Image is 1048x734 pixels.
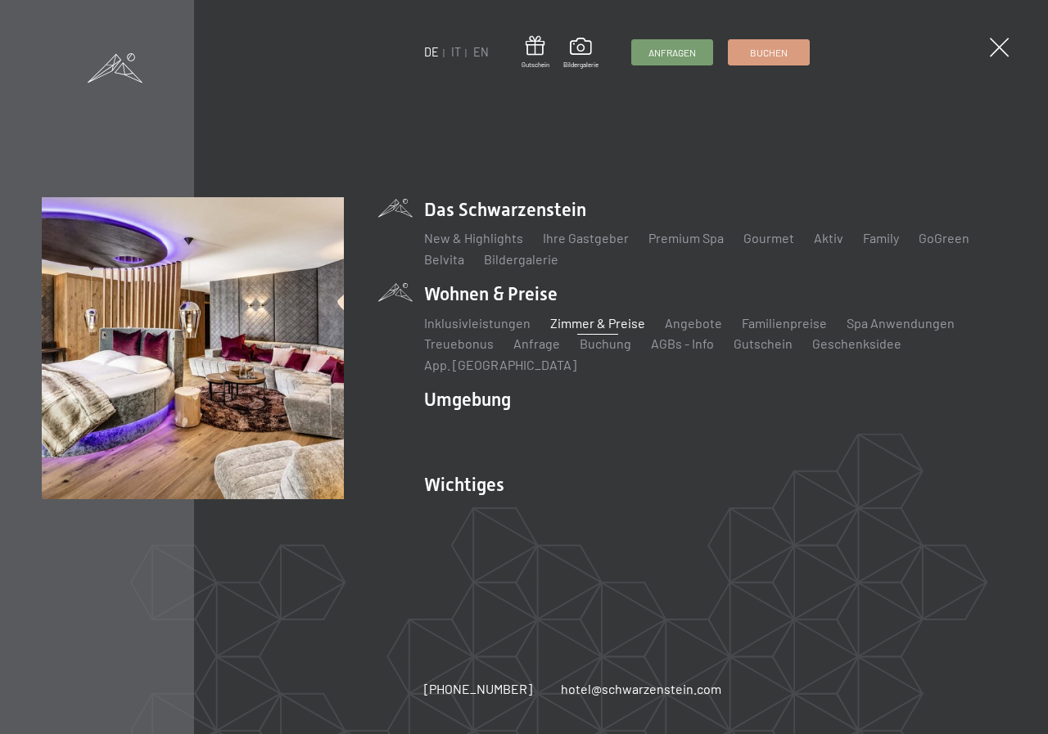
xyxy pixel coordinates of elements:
a: Geschenksidee [812,335,901,351]
a: EN [473,45,489,59]
a: Treuebonus [424,335,494,351]
a: Familienpreise [742,315,827,331]
a: IT [451,45,461,59]
a: DE [424,45,439,59]
a: Spa Anwendungen [847,315,955,331]
a: Gourmet [743,230,794,245]
a: Buchung [580,335,631,351]
a: Anfrage [513,335,560,351]
a: Angebote [665,315,722,331]
span: Gutschein [522,61,549,70]
a: Belvita [424,251,464,267]
a: App. [GEOGRAPHIC_DATA] [424,357,576,372]
span: [PHONE_NUMBER] [424,681,532,696]
a: Aktiv [814,230,843,245]
a: Bildergalerie [484,251,558,267]
a: [PHONE_NUMBER] [424,680,532,698]
a: Anfragen [632,40,712,65]
a: Family [863,230,899,245]
a: Premium Spa [648,230,724,245]
a: GoGreen [919,230,969,245]
a: New & Highlights [424,230,523,245]
a: Buchen [729,40,809,65]
a: Zimmer & Preise [550,315,645,331]
a: AGBs - Info [651,335,714,351]
a: Inklusivleistungen [424,315,531,331]
span: Anfragen [648,46,696,60]
a: hotel@schwarzenstein.com [561,680,721,698]
span: Bildergalerie [563,61,599,70]
a: Gutschein [734,335,793,351]
a: Gutschein [522,36,549,70]
a: Ihre Gastgeber [543,230,629,245]
a: Bildergalerie [563,38,599,69]
span: Buchen [750,46,788,60]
